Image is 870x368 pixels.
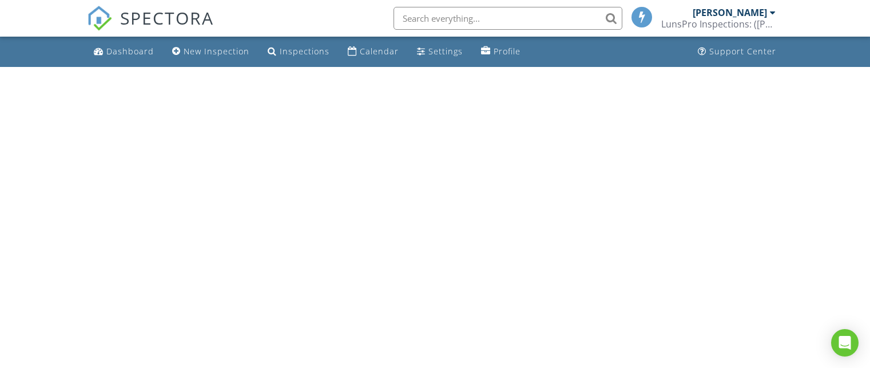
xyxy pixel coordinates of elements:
img: The Best Home Inspection Software - Spectora [87,6,112,31]
div: Support Center [709,46,776,57]
input: Search everything... [394,7,622,30]
div: Settings [428,46,463,57]
div: Calendar [360,46,399,57]
div: [PERSON_NAME] [693,7,767,18]
div: New Inspection [184,46,249,57]
a: Settings [412,41,467,62]
div: Inspections [280,46,329,57]
a: Profile [476,41,525,62]
a: Support Center [693,41,781,62]
a: SPECTORA [87,15,214,39]
a: Dashboard [89,41,158,62]
div: Profile [494,46,521,57]
span: SPECTORA [120,6,214,30]
div: LunsPro Inspections: (Charlotte) [661,18,776,30]
a: Calendar [343,41,403,62]
a: New Inspection [168,41,254,62]
div: Open Intercom Messenger [831,329,859,357]
div: Dashboard [106,46,154,57]
a: Inspections [263,41,334,62]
